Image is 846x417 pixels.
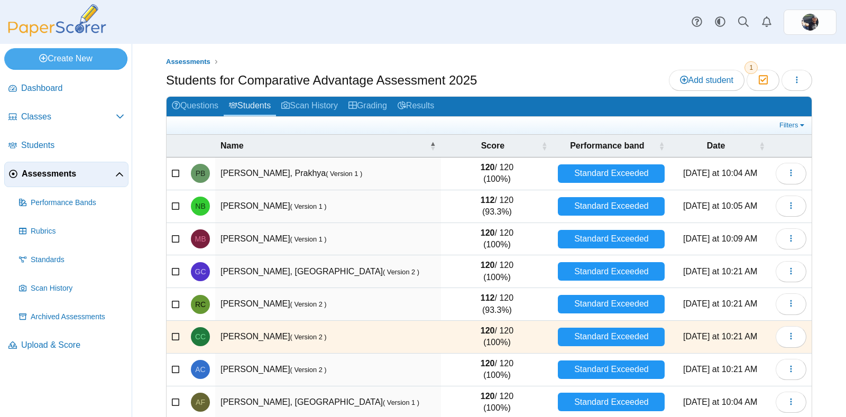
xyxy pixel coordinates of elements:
span: Dashboard [21,82,124,94]
img: PaperScorer [4,4,110,36]
div: Standard Exceeded [558,393,665,411]
span: 1 [744,61,758,74]
a: Rubrics [15,219,128,244]
span: Max Newill [802,14,819,31]
a: Assessments [163,55,213,69]
a: Alerts [755,11,778,34]
span: Anthony Ciminelli [195,366,205,373]
a: Upload & Score [4,333,128,358]
div: Standard Exceeded [558,164,665,183]
span: Classes [21,111,116,123]
time: Sep 30, 2025 at 10:21 AM [683,267,757,276]
span: Azaan Faisal [196,399,205,406]
span: Performance band [558,140,656,152]
span: Assessments [22,168,115,180]
small: ( Version 1 ) [290,235,327,243]
a: Scan History [276,97,343,116]
span: Prakhya Bavanari [196,170,206,177]
span: Scan History [31,283,124,294]
a: Standards [15,247,128,273]
time: Sep 30, 2025 at 10:21 AM [683,365,757,374]
a: Add student [669,70,744,91]
span: Performance band : Activate to sort [658,141,665,151]
span: Name [220,140,427,152]
small: ( Version 1 ) [383,399,419,406]
span: Performance Bands [31,198,124,208]
b: 120 [481,261,495,270]
span: Students [21,140,124,151]
td: / 120 (100%) [441,255,553,288]
span: Rubrics [31,226,124,237]
span: Score [446,140,539,152]
a: Results [392,97,439,116]
td: [PERSON_NAME], [GEOGRAPHIC_DATA] [215,255,441,288]
a: Dashboard [4,76,128,101]
span: Date [675,140,757,152]
time: Sep 30, 2025 at 10:21 AM [683,299,757,308]
span: Standards [31,255,124,265]
img: ps.UbxoEbGB7O8jyuZL [802,14,819,31]
span: Score : Activate to sort [541,141,547,151]
b: 120 [481,392,495,401]
div: Standard Exceeded [558,197,665,216]
div: Standard Exceeded [558,262,665,281]
span: Assessments [166,58,210,66]
span: Add student [680,76,733,85]
td: [PERSON_NAME] [215,190,441,223]
span: Crystal Chen [195,333,206,340]
a: Create New [4,48,127,69]
td: / 120 (93.3%) [441,190,553,223]
td: / 120 (100%) [441,321,553,354]
b: 120 [481,359,495,368]
span: Nish Brahmbhatt [195,202,205,210]
td: / 120 (100%) [441,157,553,190]
span: Upload & Score [21,339,124,351]
td: [PERSON_NAME] [215,288,441,321]
time: Sep 30, 2025 at 10:04 AM [683,169,757,178]
time: Sep 30, 2025 at 10:21 AM [683,332,757,341]
div: Standard Exceeded [558,295,665,313]
span: Archived Assessments [31,312,124,322]
a: ps.UbxoEbGB7O8jyuZL [784,10,836,35]
b: 120 [481,228,495,237]
span: Rohan Champakara [195,301,206,308]
span: Michael Braswell [195,235,206,243]
td: / 120 (100%) [441,354,553,386]
a: Students [4,133,128,159]
td: [PERSON_NAME] [215,321,441,354]
button: 1 [747,70,779,91]
small: ( Version 2 ) [290,300,327,308]
b: 120 [481,163,495,172]
b: 120 [481,326,495,335]
time: Sep 30, 2025 at 10:04 AM [683,397,757,406]
small: ( Version 1 ) [326,170,362,178]
small: ( Version 2 ) [383,268,419,276]
small: ( Version 1 ) [290,202,327,210]
a: Classes [4,105,128,130]
span: Name : Activate to invert sorting [429,141,436,151]
a: Archived Assessments [15,304,128,330]
small: ( Version 2 ) [290,333,327,341]
time: Sep 30, 2025 at 10:05 AM [683,201,757,210]
td: [PERSON_NAME] [215,223,441,256]
a: PaperScorer [4,29,110,38]
small: ( Version 2 ) [290,366,327,374]
h1: Students for Comparative Advantage Assessment 2025 [166,71,477,89]
span: Giada Catanzaro [195,268,206,275]
a: Students [224,97,276,116]
a: Grading [343,97,392,116]
a: Filters [777,120,809,131]
a: Performance Bands [15,190,128,216]
a: Questions [167,97,224,116]
time: Sep 30, 2025 at 10:09 AM [683,234,757,243]
b: 112 [481,293,495,302]
td: / 120 (100%) [441,223,553,256]
div: Standard Exceeded [558,360,665,379]
span: Date : Activate to sort [759,141,765,151]
td: / 120 (93.3%) [441,288,553,321]
a: Assessments [4,162,128,187]
a: Scan History [15,276,128,301]
td: [PERSON_NAME] [215,354,441,386]
div: Standard Exceeded [558,230,665,248]
div: Standard Exceeded [558,328,665,346]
